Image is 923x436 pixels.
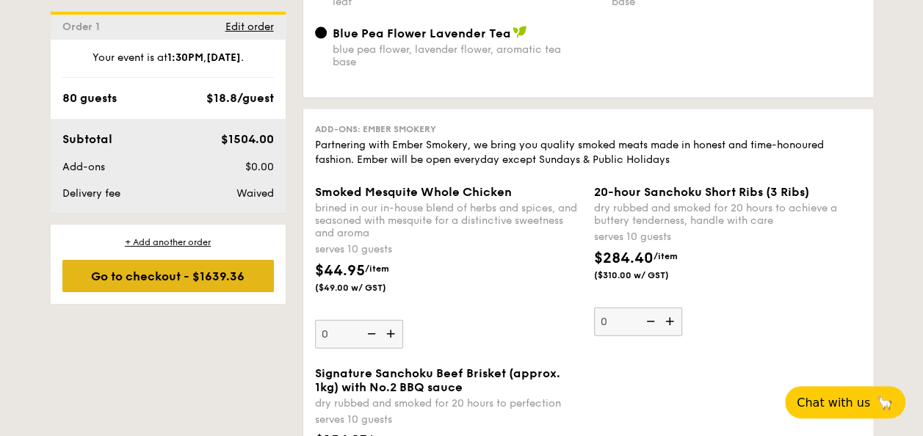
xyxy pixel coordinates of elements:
div: 80 guests [62,90,117,107]
div: brined in our in-house blend of herbs and spices, and seasoned with mesquite for a distinctive sw... [315,202,582,239]
span: $1504.00 [220,132,273,146]
input: Smoked Mesquite Whole Chickenbrined in our in-house blend of herbs and spices, and seasoned with ... [315,320,403,349]
span: Chat with us [797,396,870,410]
img: icon-add.58712e84.svg [660,308,682,335]
span: Waived [236,187,273,200]
strong: 1:30PM [167,51,203,64]
span: Edit order [225,21,274,33]
span: $284.40 [594,250,654,267]
span: ($49.00 w/ GST) [315,282,415,294]
div: serves 10 guests [315,242,582,257]
span: Signature Sanchoku Beef Brisket (approx. 1kg) with No.2 BBQ sauce [315,366,560,394]
span: $0.00 [245,161,273,173]
span: Add-ons [62,161,105,173]
span: ($310.00 w/ GST) [594,269,694,281]
span: Smoked Mesquite Whole Chicken [315,185,512,199]
div: + Add another order [62,236,274,248]
span: $44.95 [315,262,365,280]
div: dry rubbed and smoked for 20 hours to perfection [315,397,582,410]
div: Go to checkout - $1639.36 [62,260,274,292]
img: icon-vegan.f8ff3823.svg [513,26,527,39]
span: Order 1 [62,21,106,33]
div: Your event is at , . [62,51,274,78]
strong: [DATE] [206,51,241,64]
span: Blue Pea Flower Lavender Tea [333,26,511,40]
button: Chat with us🦙 [785,386,905,418]
div: $18.8/guest [206,90,274,107]
div: Partnering with Ember Smokery, we bring you quality smoked meats made in honest and time-honoured... [315,138,861,167]
input: Blue Pea Flower Lavender Teablue pea flower, lavender flower, aromatic tea base [315,27,327,39]
span: 🦙 [876,394,894,411]
div: blue pea flower, lavender flower, aromatic tea base [333,43,582,68]
span: Subtotal [62,132,112,146]
span: Delivery fee [62,187,120,200]
img: icon-reduce.1d2dbef1.svg [638,308,660,335]
div: serves 10 guests [594,230,861,244]
input: 20-hour Sanchoku Short Ribs (3 Ribs)dry rubbed and smoked for 20 hours to achieve a buttery tende... [594,308,682,336]
span: /item [654,251,678,261]
span: /item [365,264,389,274]
img: icon-add.58712e84.svg [381,320,403,348]
img: icon-reduce.1d2dbef1.svg [359,320,381,348]
span: Add-ons: Ember Smokery [315,124,436,134]
div: serves 10 guests [315,413,582,427]
span: 20-hour Sanchoku Short Ribs (3 Ribs) [594,185,809,199]
div: dry rubbed and smoked for 20 hours to achieve a buttery tenderness, handle with care [594,202,861,227]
